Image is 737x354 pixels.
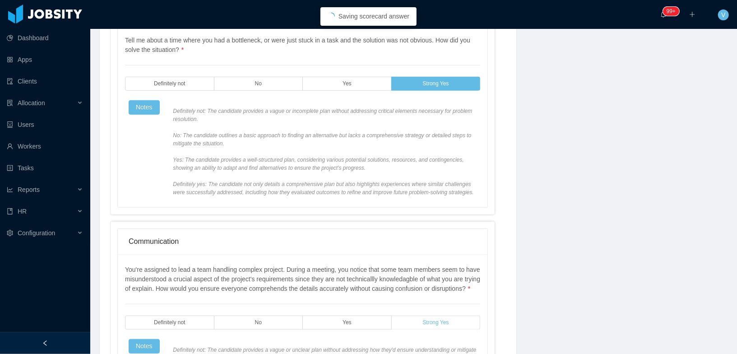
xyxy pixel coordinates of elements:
div: Communication [129,229,477,254]
a: icon: pie-chartDashboard [7,29,83,47]
a: icon: profileTasks [7,159,83,177]
span: HR [18,208,27,215]
span: Saving scorecard answer [338,13,409,20]
i: icon: loading [328,13,335,20]
span: Tell me about a time where you had a bottleneck, or were just stuck in a task and the solution wa... [125,37,470,53]
span: Yes [343,320,352,326]
span: Allocation [18,99,45,107]
span: Definitely not [154,81,185,87]
a: icon: appstoreApps [7,51,83,69]
button: Notes [129,339,160,354]
span: Yes [343,81,352,87]
span: No [255,81,262,87]
span: Definitely not [154,320,185,326]
a: icon: auditClients [7,72,83,90]
span: V [721,9,725,20]
span: Strong Yes [422,320,449,326]
span: Reports [18,186,40,193]
span: Strong Yes [422,81,449,87]
i: icon: solution [7,100,13,106]
i: icon: plus [689,11,695,18]
a: icon: robotUsers [7,116,83,134]
button: Notes [129,100,160,115]
span: You're assigned to lead a team handling complex project. During a meeting, you notice that some t... [125,266,480,292]
i: icon: book [7,208,13,214]
span: Definitely not: The candidate provides a vague or incomplete plan without addressing critical ele... [173,107,477,196]
i: icon: setting [7,230,13,236]
span: Configuration [18,229,55,237]
i: icon: line-chart [7,186,13,193]
span: No [255,320,262,326]
a: icon: userWorkers [7,137,83,155]
sup: 346 [663,7,679,16]
i: icon: bell [660,11,667,18]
